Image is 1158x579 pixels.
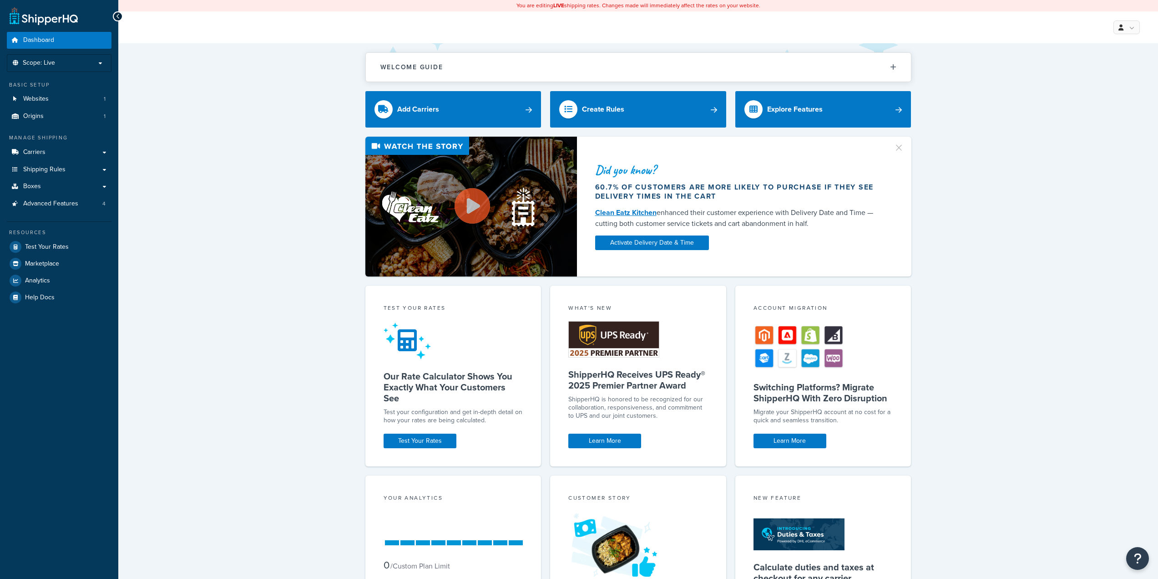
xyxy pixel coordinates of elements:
span: Advanced Features [23,200,78,208]
li: Origins [7,108,111,125]
a: Boxes [7,178,111,195]
div: Test your rates [384,304,523,314]
a: Learn More [753,434,826,448]
button: Welcome Guide [366,53,911,82]
span: Scope: Live [23,59,55,67]
span: Help Docs [25,294,55,302]
div: Migrate your ShipperHQ account at no cost for a quick and seamless transition. [753,408,893,425]
div: Account Migration [753,304,893,314]
div: Your Analytics [384,494,523,504]
span: Carriers [23,149,46,156]
a: Carriers [7,144,111,161]
a: Analytics [7,272,111,289]
span: Marketplace [25,260,59,268]
img: Video thumbnail [365,137,577,277]
h5: Our Rate Calculator Shows You Exactly What Your Customers See [384,371,523,404]
a: Clean Eatz Kitchen [595,207,657,218]
h2: Welcome Guide [380,64,443,71]
div: What's New [568,304,708,314]
h5: ShipperHQ Receives UPS Ready® 2025 Premier Partner Award [568,369,708,391]
span: Dashboard [23,36,54,44]
span: 1 [104,95,106,103]
a: Learn More [568,434,641,448]
div: Customer Story [568,494,708,504]
div: Resources [7,229,111,236]
li: Websites [7,91,111,108]
a: Add Carriers [365,91,541,128]
span: Websites [23,95,49,103]
span: Boxes [23,183,41,190]
div: Create Rules [582,103,624,116]
a: Activate Delivery Date & Time [595,236,709,250]
div: Test your configuration and get in-depth detail on how your rates are being calculated. [384,408,523,425]
div: Manage Shipping [7,134,111,142]
b: LIVE [553,1,564,10]
button: Open Resource Center [1126,547,1149,570]
span: Origins [23,113,44,120]
p: ShipperHQ is honored to be recognized for our collaboration, responsiveness, and commitment to UP... [568,395,708,420]
div: Explore Features [767,103,823,116]
div: Add Carriers [397,103,439,116]
span: 4 [102,200,106,208]
a: Create Rules [550,91,726,128]
li: Advanced Features [7,195,111,212]
div: Did you know? [595,164,883,176]
a: Test Your Rates [7,239,111,255]
div: Basic Setup [7,81,111,89]
a: Origins1 [7,108,111,125]
div: New Feature [753,494,893,504]
a: Dashboard [7,32,111,49]
div: 60.7% of customers are more likely to purchase if they see delivery times in the cart [595,183,883,201]
a: Test Your Rates [384,434,456,448]
a: Help Docs [7,289,111,306]
small: / Custom Plan Limit [390,561,450,571]
div: enhanced their customer experience with Delivery Date and Time — cutting both customer service ti... [595,207,883,229]
span: 1 [104,113,106,120]
span: Test Your Rates [25,243,69,251]
span: Shipping Rules [23,166,66,174]
h5: Switching Platforms? Migrate ShipperHQ With Zero Disruption [753,382,893,404]
span: 0 [384,558,389,573]
a: Advanced Features4 [7,195,111,212]
a: Marketplace [7,256,111,272]
span: Analytics [25,277,50,285]
a: Websites1 [7,91,111,108]
a: Explore Features [735,91,911,128]
a: Shipping Rules [7,161,111,178]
